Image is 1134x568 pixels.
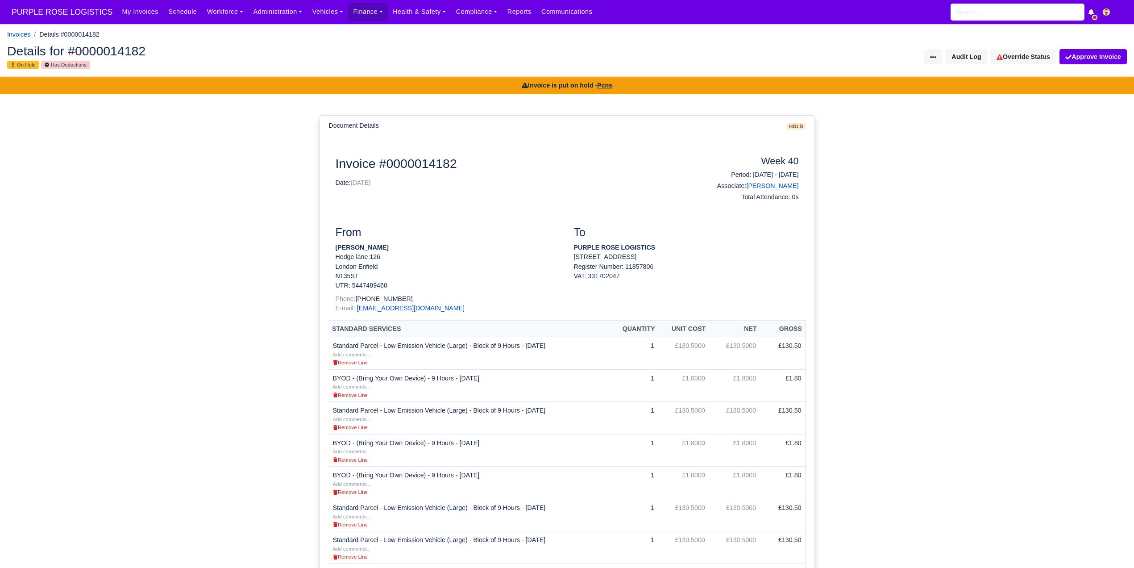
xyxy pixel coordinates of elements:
small: Add comments... [333,481,371,487]
small: Add comments... [333,514,371,519]
button: Approve Invoice [1059,49,1127,64]
u: Pcns [597,82,612,89]
small: Remove Line [333,457,368,463]
a: Remove Line [333,521,368,528]
td: 1 [609,337,658,370]
strong: [PERSON_NAME] [336,244,389,251]
td: £130.5000 [709,531,760,564]
h6: Period: [DATE] - [DATE] [693,171,799,179]
small: Remove Line [333,360,368,365]
td: £130.5000 [658,402,709,434]
strong: PURPLE ROSE LOGISTICS [574,244,656,251]
td: 1 [609,531,658,564]
td: Standard Parcel - Low Emission Vehicle (Large) - Block of 9 Hours - [DATE] [329,402,609,434]
button: Audit Log [946,49,987,64]
a: [EMAIL_ADDRESS][DOMAIN_NAME] [357,305,465,312]
small: Has Deductions [41,61,90,69]
small: Remove Line [333,522,368,527]
iframe: Chat Widget [1089,525,1134,568]
input: Search... [951,4,1084,21]
td: 1 [609,499,658,531]
div: Register Number: 11857806 [567,262,806,281]
td: BYOD - (Bring Your Own Device) - 9 Hours - [DATE] [329,369,609,402]
a: Remove Line [333,488,368,495]
th: Unit Cost [658,321,709,337]
td: 1 [609,369,658,402]
p: [STREET_ADDRESS] [574,252,799,262]
a: My Invoices [117,3,163,21]
td: £130.5000 [658,531,709,564]
h6: Document Details [329,122,379,129]
td: £1.80 [760,434,805,467]
td: £1.8000 [709,369,760,402]
td: Standard Parcel - Low Emission Vehicle (Large) - Block of 9 Hours - [DATE] [329,531,609,564]
th: Gross [760,321,805,337]
td: £130.50 [760,499,805,531]
td: £130.5000 [709,337,760,370]
h2: Details for #0000014182 [7,45,561,57]
h6: Total Attendance: 0s [693,193,799,201]
a: Reports [503,3,536,21]
a: Remove Line [333,359,368,366]
p: [PHONE_NUMBER] [336,294,561,304]
th: Standard Services [329,321,609,337]
td: £130.5000 [709,499,760,531]
a: [PERSON_NAME] [746,182,798,189]
a: Compliance [451,3,503,21]
a: PURPLE ROSE LOGISTICS [7,4,117,21]
div: VAT: 331702047 [574,271,799,281]
p: N135ST [336,271,561,281]
li: Details #0000014182 [30,29,100,40]
td: £130.50 [760,337,805,370]
td: £130.5000 [709,402,760,434]
h6: Associate: [693,182,799,190]
p: London Enfield [336,262,561,271]
a: Add comments... [333,545,371,552]
small: Add comments... [333,449,371,454]
span: E-mail: [336,305,355,312]
a: Finance [348,3,388,21]
a: Override Status [991,49,1056,64]
p: Date: [336,178,680,188]
td: Standard Parcel - Low Emission Vehicle (Large) - Block of 9 Hours - [DATE] [329,337,609,370]
a: Add comments... [333,480,371,487]
td: BYOD - (Bring Your Own Device) - 9 Hours - [DATE] [329,434,609,467]
span: hold [787,123,805,130]
td: £130.5000 [658,499,709,531]
a: Workforce [202,3,249,21]
h3: To [574,226,799,239]
small: Add comments... [333,384,371,389]
small: On Hold [7,61,39,69]
small: Remove Line [333,554,368,560]
th: Net [709,321,760,337]
td: 1 [609,402,658,434]
a: Add comments... [333,513,371,520]
td: £1.80 [760,467,805,499]
h3: From [336,226,561,239]
a: Remove Line [333,391,368,398]
a: Add comments... [333,415,371,422]
a: Add comments... [333,351,371,358]
a: Health & Safety [388,3,451,21]
td: £1.80 [760,369,805,402]
td: £1.8000 [658,467,709,499]
td: £130.50 [760,402,805,434]
a: Add comments... [333,383,371,390]
td: £130.50 [760,531,805,564]
th: Quantity [609,321,658,337]
h2: Invoice #0000014182 [336,156,680,171]
td: £1.8000 [709,434,760,467]
td: £1.8000 [658,434,709,467]
a: Remove Line [333,423,368,430]
p: Hedge lane 126 [336,252,561,262]
small: Remove Line [333,489,368,495]
td: 1 [609,434,658,467]
a: Vehicles [307,3,349,21]
a: Schedule [163,3,202,21]
a: Remove Line [333,553,368,560]
td: £1.8000 [709,467,760,499]
small: Add comments... [333,417,371,422]
a: Remove Line [333,456,368,463]
span: [DATE] [351,179,371,186]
